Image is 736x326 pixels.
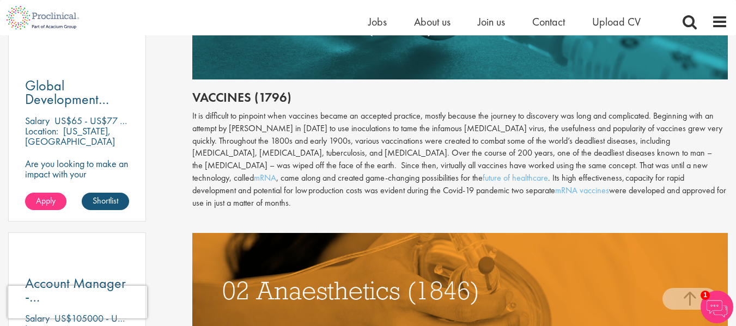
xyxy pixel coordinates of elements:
a: About us [414,15,451,29]
span: Location: [25,125,58,137]
p: US$65 - US$77 per hour [54,114,151,127]
span: Apply [36,195,56,206]
p: [US_STATE], [GEOGRAPHIC_DATA] [25,125,115,147]
iframe: reCAPTCHA [8,286,147,318]
a: future of healthcare [483,172,548,183]
a: Shortlist [82,193,129,210]
img: Chatbot [701,291,733,323]
span: 1 [701,291,710,300]
a: Upload CV [592,15,641,29]
a: Apply [25,193,66,210]
a: Jobs [368,15,387,29]
h2: Vaccines (1796) [192,90,728,104]
a: mRNA [254,172,276,183]
p: Are you looking to make an impact with your innovation? We are working with a well-established ph... [25,158,129,241]
span: Salary [25,114,50,127]
a: Global Development Quality Management (GCP) [25,79,129,106]
a: Join us [478,15,505,29]
a: Account Manager - [GEOGRAPHIC_DATA] [25,276,129,304]
div: It is difficult to pinpoint when vaccines became an accepted practice, mostly because the journey... [192,110,728,210]
a: mRNA vaccines [555,184,609,196]
a: Contact [532,15,565,29]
